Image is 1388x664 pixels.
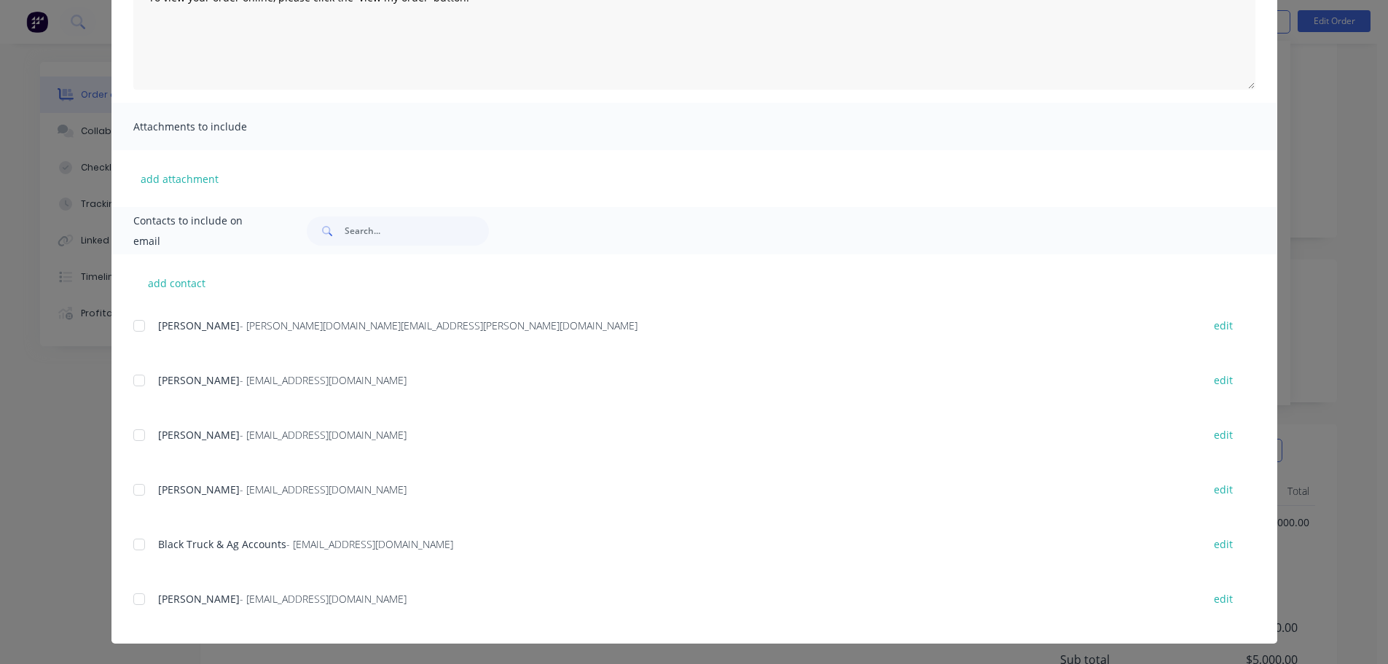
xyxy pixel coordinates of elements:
button: add contact [133,272,221,294]
span: - [EMAIL_ADDRESS][DOMAIN_NAME] [240,483,407,496]
span: [PERSON_NAME] [158,592,240,606]
span: - [EMAIL_ADDRESS][DOMAIN_NAME] [286,537,453,551]
span: [PERSON_NAME] [158,428,240,442]
span: Black Truck & Ag Accounts [158,537,286,551]
button: edit [1205,480,1242,499]
button: add attachment [133,168,226,190]
button: edit [1205,534,1242,554]
input: Search... [345,216,489,246]
button: edit [1205,370,1242,390]
button: edit [1205,589,1242,609]
span: - [EMAIL_ADDRESS][DOMAIN_NAME] [240,428,407,442]
span: [PERSON_NAME] [158,483,240,496]
span: - [PERSON_NAME][DOMAIN_NAME][EMAIL_ADDRESS][PERSON_NAME][DOMAIN_NAME] [240,319,638,332]
span: [PERSON_NAME] [158,373,240,387]
span: - [EMAIL_ADDRESS][DOMAIN_NAME] [240,373,407,387]
button: edit [1205,316,1242,335]
span: [PERSON_NAME] [158,319,240,332]
span: Contacts to include on email [133,211,271,251]
span: - [EMAIL_ADDRESS][DOMAIN_NAME] [240,592,407,606]
span: Attachments to include [133,117,294,137]
button: edit [1205,425,1242,445]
